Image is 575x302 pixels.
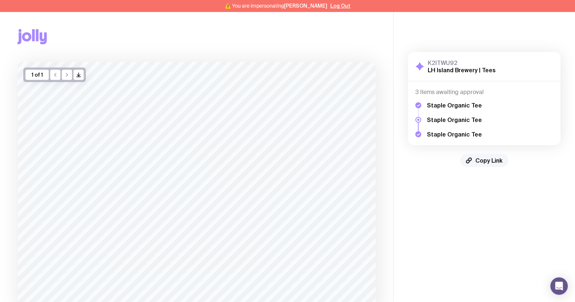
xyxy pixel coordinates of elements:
button: Copy Link [460,154,508,167]
span: [PERSON_NAME] [284,3,327,9]
div: 1 of 1 [25,70,49,80]
h5: Staple Organic Tee [427,102,482,109]
h5: Staple Organic Tee [427,116,482,123]
g: /> /> [77,73,81,77]
div: Open Intercom Messenger [550,277,568,295]
h4: 3 items awaiting approval [415,89,553,96]
span: ⚠️ You are impersonating [225,3,327,9]
h2: LH Island Brewery | Tees [428,66,496,74]
h5: Staple Organic Tee [427,131,482,138]
button: Log Out [330,3,350,9]
span: Copy Link [475,157,503,164]
h3: K2ITWU92 [428,59,496,66]
button: />/> [73,70,84,80]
